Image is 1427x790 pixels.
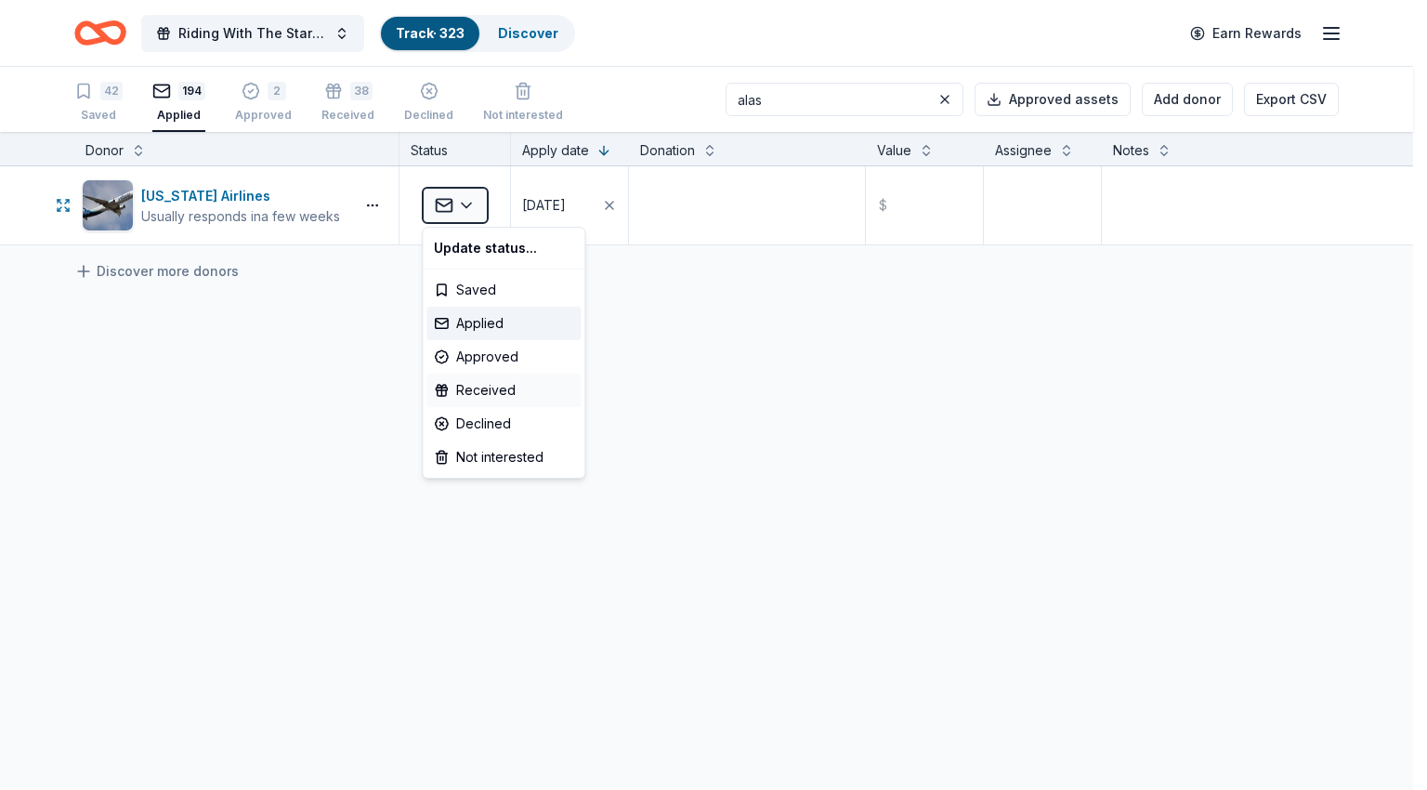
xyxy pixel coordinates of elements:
[426,407,581,441] div: Declined
[426,441,581,474] div: Not interested
[426,340,581,374] div: Approved
[426,307,581,340] div: Applied
[426,231,581,265] div: Update status...
[426,374,581,407] div: Received
[426,273,581,307] div: Saved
